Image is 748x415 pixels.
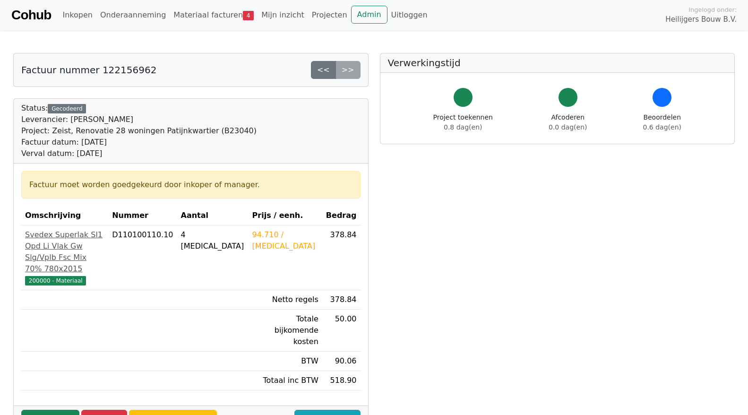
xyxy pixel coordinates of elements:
div: Factuur datum: [DATE] [21,137,257,148]
th: Nummer [108,206,177,225]
span: 0.6 dag(en) [643,123,681,131]
div: Factuur moet worden goedgekeurd door inkoper of manager. [29,179,353,190]
h5: Verwerkingstijd [388,57,727,69]
div: 4 [MEDICAL_DATA] [181,229,245,252]
th: Bedrag [322,206,361,225]
div: Status: [21,103,257,159]
td: BTW [249,352,322,371]
td: 90.06 [322,352,361,371]
span: 4 [243,11,254,20]
td: 518.90 [322,371,361,390]
div: Verval datum: [DATE] [21,148,257,159]
a: Onderaanneming [96,6,170,25]
div: Svedex Superlak Sl1 Opd Li Vlak Gw Slg/Vplb Fsc Mix 70% 780x2015 [25,229,104,275]
span: Ingelogd onder: [688,5,737,14]
td: 50.00 [322,310,361,352]
td: D110100110.10 [108,225,177,290]
a: Materiaal facturen4 [170,6,258,25]
div: Afcoderen [549,112,587,132]
th: Aantal [177,206,249,225]
span: 0.0 dag(en) [549,123,587,131]
th: Omschrijving [21,206,108,225]
div: Leverancier: [PERSON_NAME] [21,114,257,125]
a: Mijn inzicht [258,6,308,25]
span: 200000 - Materiaal [25,276,86,285]
a: Inkopen [59,6,96,25]
div: Project toekennen [433,112,493,132]
a: Uitloggen [387,6,431,25]
td: Totaal inc BTW [249,371,322,390]
span: 0.8 dag(en) [444,123,482,131]
h5: Factuur nummer 122156962 [21,64,156,76]
a: Cohub [11,4,51,26]
td: Netto regels [249,290,322,310]
a: Projecten [308,6,351,25]
span: Heilijgers Bouw B.V. [665,14,737,25]
a: Admin [351,6,387,24]
div: 94.710 / [MEDICAL_DATA] [252,229,318,252]
a: Svedex Superlak Sl1 Opd Li Vlak Gw Slg/Vplb Fsc Mix 70% 780x2015200000 - Materiaal [25,229,104,286]
th: Prijs / eenh. [249,206,322,225]
div: Beoordelen [643,112,681,132]
div: Gecodeerd [48,104,86,113]
div: Project: Zeist, Renovatie 28 woningen Patijnkwartier (B23040) [21,125,257,137]
td: 378.84 [322,225,361,290]
td: Totale bijkomende kosten [249,310,322,352]
a: << [311,61,336,79]
td: 378.84 [322,290,361,310]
